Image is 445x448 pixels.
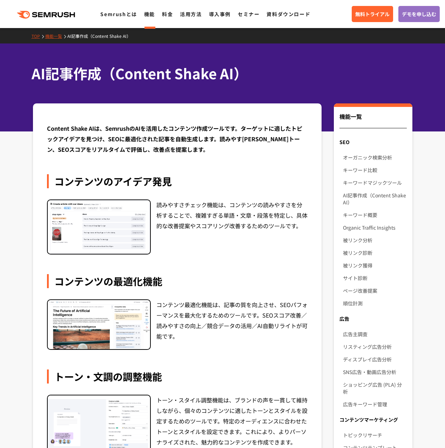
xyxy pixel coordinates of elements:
[180,11,202,18] a: 活用方法
[48,300,150,349] img: コンテンツの最適化機能
[238,11,259,18] a: セミナー
[343,234,406,246] a: 被リンク分析
[162,11,173,18] a: 料金
[267,11,310,18] a: 資料ダウンロード
[343,272,406,284] a: サイト診断
[402,10,436,18] span: デモを申し込む
[47,123,308,155] div: Content Shake AIは、SemrushのAIを活用したコンテンツ作成ツールです。ターゲットに適したトピックアイデアを見つけ、SEOに最適化された記事を自動生成します。読みやす[PER...
[339,112,406,128] div: 機能一覧
[343,176,406,189] a: キーワードマジックツール
[343,259,406,272] a: 被リンク獲得
[343,284,406,297] a: ページ改善提案
[156,199,308,254] div: 読みやすさチェック機能は、コンテンツの読みやすさを分析することで、複雑すぎる単語・文章・段落を特定し、具体的な改善提案やスコアリング改善するためのツールです。
[343,209,406,221] a: キーワード概要
[47,174,308,188] div: コンテンツのアイデア発見
[343,353,406,366] a: ディスプレイ広告分析
[343,221,406,234] a: Organic Traffic Insights
[156,299,308,350] div: コンテンツ最適化機能は、記事の質を向上させ、SEOパフォーマンスを最大化するためのツールです。SEOスコア改善／読みやすさの向上／競合データの活用／AI自動リライトが可能です。
[47,369,308,383] div: トーン・文調の調整機能
[343,398,406,410] a: 広告キーワード管理
[343,151,406,164] a: オーガニック検索分析
[352,6,393,22] a: 無料トライアル
[32,63,407,84] h1: AI記事作成（Content Shake AI）
[334,136,412,148] div: SEO
[343,246,406,259] a: 被リンク診断
[343,378,406,398] a: ショッピング広告 (PLA) 分析
[67,33,136,39] a: AI記事作成（Content Shake AI）
[47,274,308,288] div: コンテンツの最適化機能
[209,11,231,18] a: 導入事例
[32,33,45,39] a: TOP
[343,340,406,353] a: リスティング広告分析
[343,366,406,378] a: SNS広告・動画広告分析
[343,189,406,209] a: AI記事作成（Content Shake AI）
[334,312,412,325] div: 広告
[398,6,440,22] a: デモを申し込む
[343,164,406,176] a: キーワード比較
[355,10,390,18] span: 無料トライアル
[144,11,155,18] a: 機能
[45,33,67,39] a: 機能一覧
[343,328,406,340] a: 広告主調査
[343,429,406,441] a: トピックリサーチ
[100,11,137,18] a: Semrushとは
[48,200,150,254] img: コンテンツのアイデア発見
[334,413,412,426] div: コンテンツマーケティング
[343,297,406,310] a: 順位計測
